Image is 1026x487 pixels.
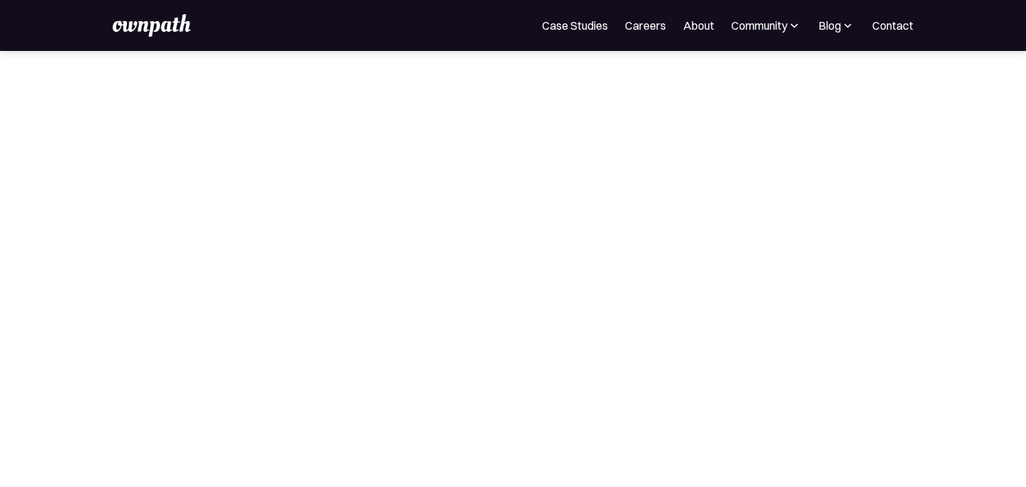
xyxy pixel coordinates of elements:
[625,17,666,34] a: Careers
[542,17,608,34] a: Case Studies
[818,17,841,34] div: Blog
[872,17,913,34] a: Contact
[683,17,714,34] a: About
[731,17,787,34] div: Community
[818,17,855,34] div: Blog
[731,17,801,34] div: Community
